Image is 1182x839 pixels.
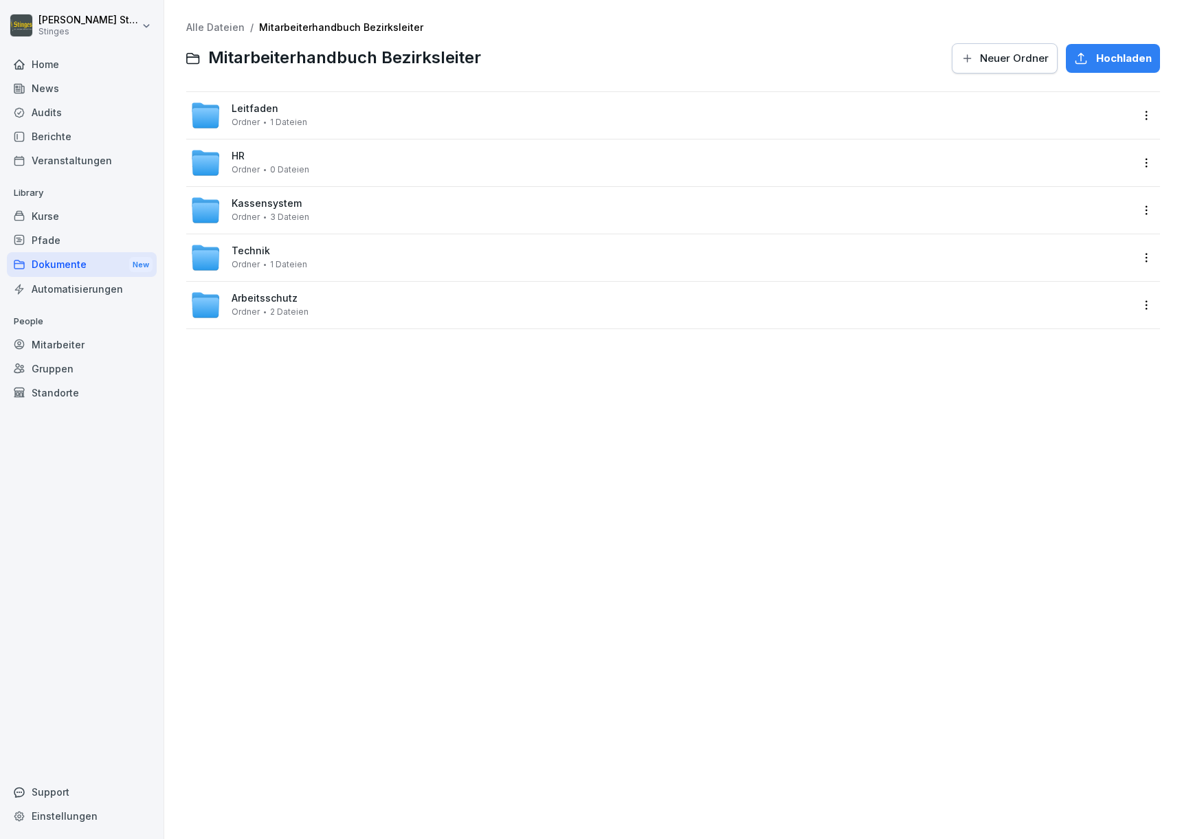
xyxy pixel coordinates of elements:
[7,381,157,405] a: Standorte
[7,100,157,124] a: Audits
[952,43,1058,74] button: Neuer Ordner
[232,165,260,175] span: Ordner
[7,357,157,381] a: Gruppen
[232,198,302,210] span: Kassensystem
[7,780,157,804] div: Support
[1096,51,1152,66] span: Hochladen
[208,48,481,68] span: Mitarbeiterhandbuch Bezirksleiter
[190,243,1131,273] a: TechnikOrdner1 Dateien
[270,212,309,222] span: 3 Dateien
[186,21,245,33] a: Alle Dateien
[270,307,309,317] span: 2 Dateien
[7,252,157,278] a: DokumenteNew
[980,51,1049,66] span: Neuer Ordner
[232,150,245,162] span: HR
[7,148,157,172] a: Veranstaltungen
[190,290,1131,320] a: ArbeitsschutzOrdner2 Dateien
[190,100,1131,131] a: LeitfadenOrdner1 Dateien
[7,311,157,333] p: People
[270,118,307,127] span: 1 Dateien
[232,212,260,222] span: Ordner
[7,252,157,278] div: Dokumente
[270,260,307,269] span: 1 Dateien
[129,257,153,273] div: New
[7,204,157,228] a: Kurse
[38,27,139,36] p: Stinges
[1066,44,1160,73] button: Hochladen
[7,333,157,357] a: Mitarbeiter
[7,76,157,100] a: News
[232,103,278,115] span: Leitfaden
[250,22,254,34] span: /
[270,165,309,175] span: 0 Dateien
[38,14,139,26] p: [PERSON_NAME] Stinges
[232,118,260,127] span: Ordner
[7,182,157,204] p: Library
[259,21,423,33] a: Mitarbeiterhandbuch Bezirksleiter
[7,124,157,148] a: Berichte
[190,195,1131,225] a: KassensystemOrdner3 Dateien
[7,52,157,76] a: Home
[7,228,157,252] a: Pfade
[7,277,157,301] a: Automatisierungen
[190,148,1131,178] a: HROrdner0 Dateien
[232,260,260,269] span: Ordner
[7,804,157,828] a: Einstellungen
[232,245,270,257] span: Technik
[232,307,260,317] span: Ordner
[232,293,298,304] span: Arbeitsschutz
